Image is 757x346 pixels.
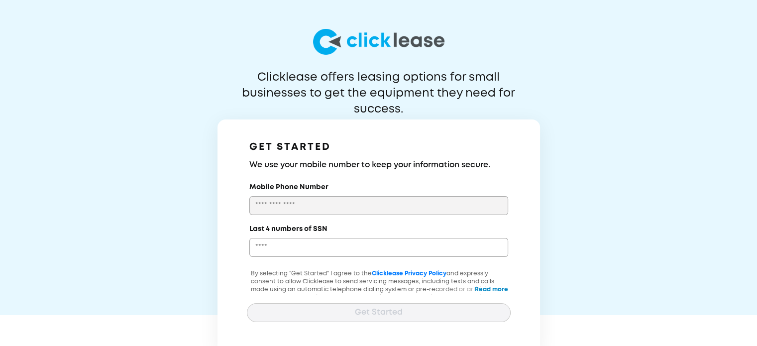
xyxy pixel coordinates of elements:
p: Clicklease offers leasing options for small businesses to get the equipment they need for success. [218,70,540,102]
h1: GET STARTED [249,139,508,155]
label: Last 4 numbers of SSN [249,224,327,234]
a: Clicklease Privacy Policy [372,271,446,276]
p: By selecting "Get Started" I agree to the and expressly consent to allow Clicklease to send servi... [247,270,511,318]
button: Get Started [247,303,511,322]
img: logo-larg [313,29,444,55]
h3: We use your mobile number to keep your information secure. [249,159,508,171]
label: Mobile Phone Number [249,182,328,192]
